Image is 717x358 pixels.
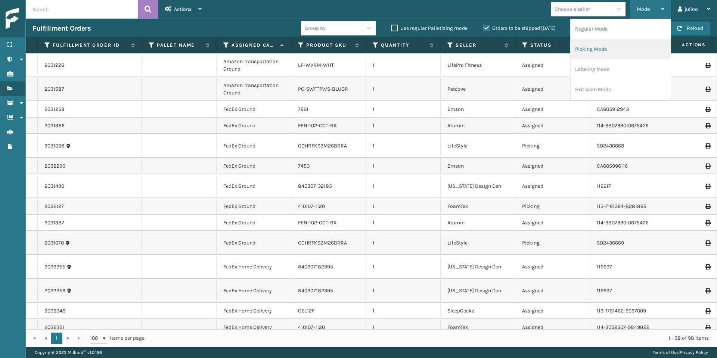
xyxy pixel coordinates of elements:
[366,198,441,215] td: 1
[44,162,65,170] a: 2032296
[217,118,291,134] td: FedEx Ground
[555,5,590,13] div: Choose a seller
[590,319,665,336] td: 114-3052507-9849822
[515,53,590,77] td: Assigned
[515,279,590,303] td: Assigned
[515,158,590,174] td: Assigned
[441,134,515,158] td: LifeStyle
[217,231,291,255] td: FedEx Ground
[456,42,501,49] label: Seller
[366,319,441,336] td: 1
[571,80,671,100] li: Exit Scan Mode
[441,303,515,319] td: SleepGeekz
[217,255,291,279] td: FedEx Home Delivery
[441,53,515,77] td: LifePro Fitness
[705,143,710,149] i: Print Label
[174,6,192,12] span: Actions
[705,63,710,68] i: Print Label
[571,19,671,39] li: Regular Mode
[217,53,291,77] td: Amazon Transportation Ground
[705,123,710,128] i: Print Label
[590,158,665,174] td: CA605996116
[366,231,441,255] td: 1
[217,158,291,174] td: FedEx Ground
[44,263,65,271] a: 2032355
[515,215,590,231] td: Assigned
[44,62,64,69] a: 2031226
[571,39,671,59] li: Picking Mode
[680,350,708,355] a: Privacy Policy
[44,219,64,227] a: 2031387
[298,62,334,68] a: LP-WVRM-WHT
[441,231,515,255] td: LifeStyle
[44,183,64,190] a: 2031490
[658,39,710,51] span: Actions
[705,107,710,112] i: Print Label
[298,287,333,294] a: 840307182395
[705,325,710,330] i: Print Label
[44,203,64,210] a: 2032127
[366,215,441,231] td: 1
[441,319,515,336] td: FoamTex
[366,134,441,158] td: 1
[590,198,665,215] td: 113-7161364-8281865
[217,101,291,118] td: FedEx Ground
[366,255,441,279] td: 1
[217,174,291,198] td: FedEx Ground
[590,134,665,158] td: SO2436668
[366,174,441,198] td: 1
[306,42,351,49] label: Product SKU
[515,134,590,158] td: Picking
[515,174,590,198] td: Assigned
[441,198,515,215] td: FoamTex
[217,134,291,158] td: FedEx Ground
[590,279,665,303] td: 116637
[90,333,145,344] span: items per page
[44,324,64,331] a: 2032351
[705,204,710,209] i: Print Label
[441,215,515,231] td: Atamin
[217,303,291,319] td: FedEx Home Delivery
[590,215,665,231] td: 114-3807330-0675426
[217,319,291,336] td: FedEx Home Delivery
[44,287,65,295] a: 2032356
[44,239,64,247] a: 2031070
[530,42,575,49] label: Status
[305,24,326,32] div: Group by
[670,22,710,35] button: Reload
[441,101,515,118] td: Emson
[217,77,291,101] td: Amazon Transportation Ground
[705,87,710,92] i: Print Label
[298,324,325,330] a: 410107-1120
[90,334,101,342] span: 100
[590,255,665,279] td: 116637
[157,42,202,49] label: Pallet Name
[441,158,515,174] td: Emson
[515,77,590,101] td: Assigned
[366,77,441,101] td: 1
[217,279,291,303] td: FedEx Home Delivery
[51,333,62,344] a: 1
[298,86,348,92] a: PC-SWFTPWS-BLUOR
[705,308,710,314] i: Print Label
[381,42,426,49] label: Quantity
[366,158,441,174] td: 1
[298,220,337,226] a: FEN-102-CCT-BK
[366,101,441,118] td: 1
[6,8,73,29] img: logo
[298,106,308,112] a: 7291
[441,279,515,303] td: [US_STATE] Design Den
[705,164,710,169] i: Print Label
[441,77,515,101] td: Petcove
[298,240,347,246] a: CCHRFKS2M26BRRA
[441,255,515,279] td: [US_STATE] Design Den
[298,308,314,314] a: CEL12F
[705,220,710,225] i: Print Label
[44,106,64,113] a: 2031259
[653,350,679,355] a: Terms of Use
[515,255,590,279] td: Assigned
[366,279,441,303] td: 1
[705,288,710,293] i: Print Label
[515,101,590,118] td: Assigned
[590,231,665,255] td: SO2436669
